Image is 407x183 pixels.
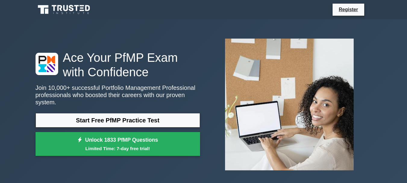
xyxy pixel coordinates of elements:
[36,84,200,106] p: Join 10,000+ successful Portfolio Management Professional professionals who boosted their careers...
[36,113,200,128] a: Start Free PfMP Practice Test
[43,145,193,152] small: Limited Time: 7-day free trial!
[335,6,362,13] a: Register
[36,132,200,156] a: Unlock 1833 PfMP QuestionsLimited Time: 7-day free trial!
[36,50,200,79] h1: Ace Your PfMP Exam with Confidence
